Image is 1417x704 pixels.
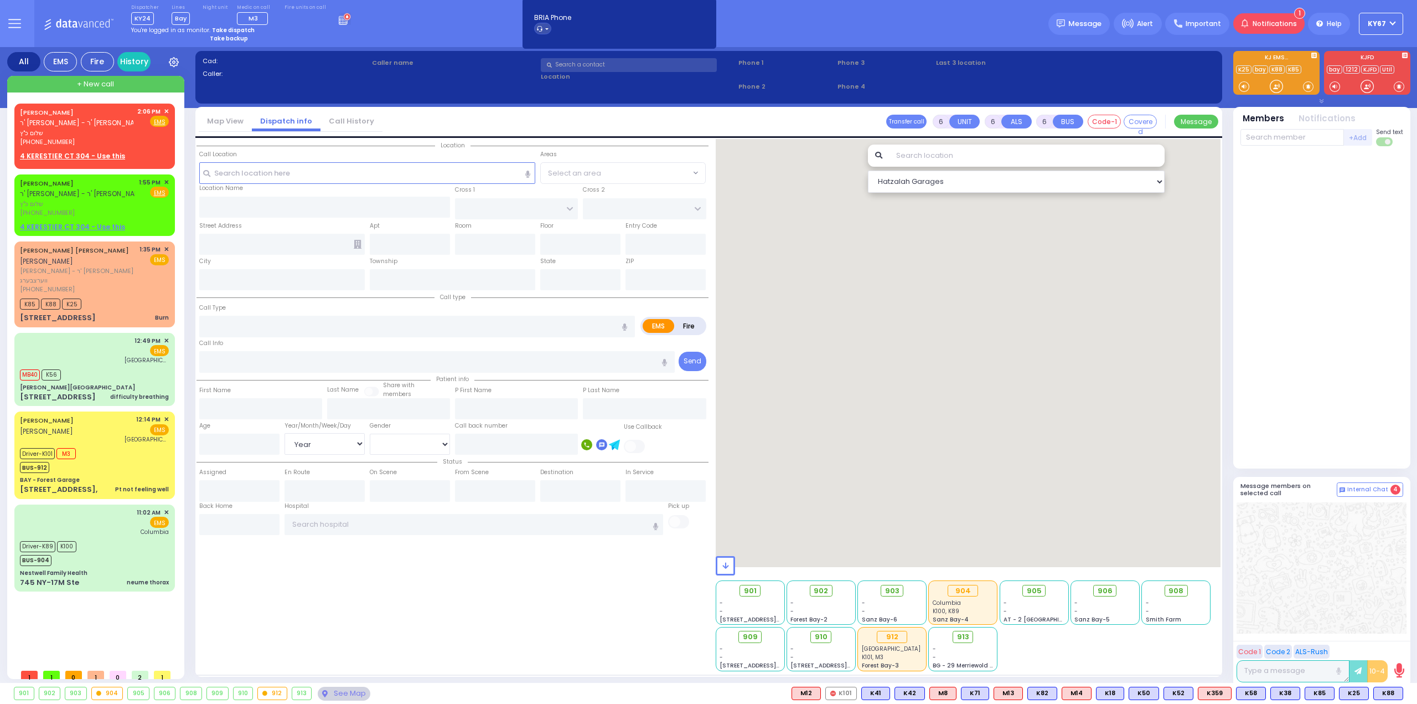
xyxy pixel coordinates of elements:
span: Internal Chat [1347,486,1388,494]
span: EMS [150,517,169,528]
div: K82 [1027,687,1057,700]
span: 2 [132,671,148,679]
label: Cross 1 [455,186,475,194]
label: Use Callback [624,423,662,431]
label: Hospital [285,502,309,511]
div: K58 [1236,687,1266,700]
span: 913 [957,631,969,643]
span: ר' [PERSON_NAME] - ר' [PERSON_NAME] [20,118,147,127]
span: [PHONE_NUMBER] [20,285,75,294]
label: Location [541,72,735,81]
a: 1212 [1343,65,1360,74]
a: [PERSON_NAME] [PERSON_NAME] [20,246,129,255]
span: ✕ [164,178,169,187]
span: 905 [1027,585,1042,597]
strong: Take dispatch [212,26,255,34]
span: Smith Farm [1146,615,1181,624]
span: Location [435,141,470,150]
div: BLS [861,687,890,700]
span: BRIA Phone [534,13,571,23]
span: You're logged in as monitor. [131,26,210,34]
div: [PERSON_NAME][GEOGRAPHIC_DATA] [20,383,135,392]
span: - [790,645,794,653]
label: In Service [625,468,654,477]
button: Code 2 [1264,645,1292,659]
div: 902 [39,687,60,700]
span: Driver-K89 [20,541,55,552]
div: 913 [292,687,312,700]
span: ✕ [164,336,169,346]
input: Search location [889,145,1165,167]
a: K85 [1286,65,1301,74]
img: message.svg [1057,19,1065,28]
label: Fire units on call [285,4,326,11]
span: BUS-904 [20,555,51,566]
span: Notifications [1253,19,1297,29]
span: ר' [PERSON_NAME] - ר' [PERSON_NAME] [20,189,147,198]
strong: Take backup [210,34,248,43]
span: BG - 29 Merriewold S. [933,661,995,670]
small: Share with [383,381,415,389]
span: - [933,653,936,661]
u: 4 KERESTIER CT 304 - Use this [20,222,125,232]
div: 901 [14,687,34,700]
div: K25 [1339,687,1369,700]
div: Burn [155,314,169,322]
div: [STREET_ADDRESS] [20,312,96,323]
label: State [540,257,556,266]
span: - [720,607,723,615]
div: ALS [792,687,821,700]
button: ALS [1001,115,1032,129]
div: K38 [1270,687,1300,700]
label: KJFD [1324,55,1410,63]
img: Logo [44,17,117,30]
span: 12:14 PM [136,415,161,424]
div: 903 [65,687,86,700]
label: Location Name [199,184,243,193]
span: 1 [21,671,38,679]
span: 0 [65,671,82,679]
label: Back Home [199,502,232,511]
div: difficulty breathing [110,393,169,401]
span: [PERSON_NAME] [20,426,73,436]
span: [PERSON_NAME] - ר' [PERSON_NAME] ווערצבערג [20,266,136,285]
div: See map [318,687,370,701]
span: 2:06 PM [137,107,161,116]
a: Call History [320,116,382,126]
span: Driver-K101 [20,448,55,459]
label: Call back number [455,422,508,430]
div: 909 [207,687,228,700]
label: Apt [370,222,380,230]
span: Phone 4 [837,82,933,91]
div: 908 [180,687,201,700]
span: Columbia [933,599,961,607]
div: M12 [792,687,821,700]
span: K101, M3 [862,653,883,661]
span: Sanz Bay-4 [933,615,969,624]
img: comment-alt.png [1340,487,1345,493]
span: - [1074,607,1078,615]
div: K52 [1163,687,1193,700]
span: Alert [1137,19,1153,29]
span: 12:49 PM [135,337,161,345]
span: - [790,607,794,615]
span: [STREET_ADDRESS][PERSON_NAME] [790,661,895,670]
div: All [7,52,40,71]
label: Floor [540,222,554,230]
div: BLS [1305,687,1335,700]
span: 11:02 AM [137,508,161,517]
span: - [862,599,865,607]
span: 901 [744,585,757,597]
a: bay [1253,65,1268,74]
span: - [933,645,936,653]
label: Cad: [203,56,368,66]
span: 1:55 PM [139,178,161,187]
label: Entry Code [625,222,657,230]
span: 1 [43,671,60,679]
span: K25 [62,299,81,310]
label: P First Name [455,386,492,395]
span: K88 [41,299,60,310]
span: - [1146,599,1149,607]
input: Search location here [199,162,536,183]
label: Destination [540,468,573,477]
